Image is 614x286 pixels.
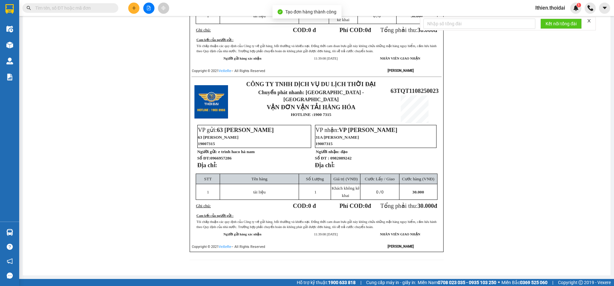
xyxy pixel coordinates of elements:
span: Tổng phải thu: [380,202,437,209]
u: Cam kết của người gửi : [196,38,233,42]
strong: [PERSON_NAME] [388,244,414,249]
strong: Phí COD: đ [339,202,371,209]
span: Tên hàng [251,176,267,181]
strong: Người gửi: [197,149,217,154]
span: search [27,6,31,10]
span: check-circle [278,9,283,14]
button: Kết nối tổng đài [540,19,582,29]
span: 1 [314,190,317,194]
span: 1 [578,3,580,7]
span: tài liệu [253,190,266,194]
strong: COD: [293,27,316,33]
strong: Địa chỉ: [315,162,335,168]
span: 30.000 [412,190,424,194]
img: warehouse-icon [6,58,13,64]
span: Hỗ trợ kỹ thuật: [297,279,356,286]
span: e trình haco hà nam [218,149,255,154]
img: warehouse-icon [6,26,13,32]
strong: HOTLINE : [291,112,313,117]
span: 0 [365,202,368,209]
span: | [360,279,361,286]
span: lthien.thoidai [530,4,570,12]
span: Chuyển phát nhanh: [GEOGRAPHIC_DATA] - [GEOGRAPHIC_DATA] [4,28,59,50]
strong: 1900 7315 [313,112,331,117]
span: plus [132,6,136,10]
span: Tôi chấp thuận các quy định của Công ty về gửi hàng, bồi thường và khiếu nại. Đồng thời cam đoan ... [196,44,437,53]
span: VP nhận: [316,127,398,133]
strong: COD: [293,202,316,209]
img: solution-icon [6,74,13,80]
span: Cung cấp máy in - giấy in: [366,279,416,286]
span: đ [434,27,437,33]
span: Khách không kê khai [332,10,354,22]
span: copyright [579,280,583,285]
u: Cam kết của người gửi : [196,214,233,217]
span: 63 [PERSON_NAME] [217,127,274,133]
span: 11:39:08 [DATE] [314,233,338,236]
span: Copyright © 2021 – All Rights Reserved [192,245,265,249]
strong: Địa chỉ: [197,162,217,168]
span: VP [PERSON_NAME] [339,127,398,133]
strong: CÔNG TY TNHH DỊCH VỤ DU LỊCH THỜI ĐẠI [246,81,376,87]
img: phone-icon [587,5,593,11]
span: ⚪️ [498,281,500,284]
span: đ [434,202,437,209]
strong: VẬN ĐƠN VẬN TẢI HÀNG HÓA [267,104,356,110]
span: Giá trị (VNĐ) [334,176,358,181]
span: đạo [341,149,348,154]
strong: 0708 023 035 - 0935 103 250 [438,280,496,285]
strong: NHÂN VIÊN GIAO NHẬN [380,57,420,60]
span: 30.000 [417,202,434,209]
span: close [587,19,591,23]
span: 0 đ [308,27,316,33]
span: 19007315 [316,141,333,146]
span: Kết nối tổng đài [546,20,577,27]
img: warehouse-icon [6,229,13,236]
span: 1 [207,190,209,194]
strong: Số ĐT : [315,156,329,160]
img: logo [194,85,228,119]
span: Tạo đơn hàng thành công [285,9,336,14]
strong: Số ĐT: [197,156,232,160]
span: 0 đ [308,202,316,209]
a: VeXeRe [219,69,231,73]
span: | [552,279,553,286]
strong: Người nhận: [316,149,340,154]
button: aim [158,3,169,14]
span: Ghi chú: [196,203,211,208]
button: file-add [143,3,154,14]
span: 19007315 [198,141,215,146]
span: Miền Nam [418,279,496,286]
span: Số Lượng [306,176,324,181]
span: 63 [PERSON_NAME] [198,135,239,140]
span: message [7,273,13,279]
span: Tổng phải thu: [380,27,437,33]
span: Miền Bắc [501,279,547,286]
strong: 0369 525 060 [520,280,547,285]
span: 63TQT1108250023 [390,87,438,94]
span: 0966957286 [210,156,232,160]
span: 0 [365,27,368,33]
span: VP gửi: [198,127,274,133]
strong: CÔNG TY TNHH DỊCH VỤ DU LỊCH THỜI ĐẠI [6,5,58,26]
span: 11:39:08 [DATE] [314,57,338,60]
strong: Người gửi hàng xác nhận [224,57,262,60]
span: 63TQT1108250023 [60,43,108,50]
img: icon-new-feature [573,5,579,11]
span: 31A [PERSON_NAME] [316,135,359,140]
span: question-circle [7,244,13,250]
span: Chuyển phát nhanh: [GEOGRAPHIC_DATA] - [GEOGRAPHIC_DATA] [258,90,364,102]
span: Copyright © 2021 – All Rights Reserved [192,69,265,73]
span: Cước hàng (VNĐ) [402,176,434,181]
span: notification [7,258,13,264]
span: STT [204,176,212,181]
span: Khách không kê khai [332,186,359,198]
strong: 1900 633 818 [328,280,356,285]
a: VeXeRe [219,245,231,249]
span: Cước Lấy / Giao [365,176,395,181]
img: warehouse-icon [6,42,13,48]
strong: NHÂN VIÊN GIAO NHẬN [380,233,420,236]
span: caret-down [602,5,608,11]
strong: Phí COD: đ [339,27,371,33]
input: Tìm tên, số ĐT hoặc mã đơn [35,4,111,12]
